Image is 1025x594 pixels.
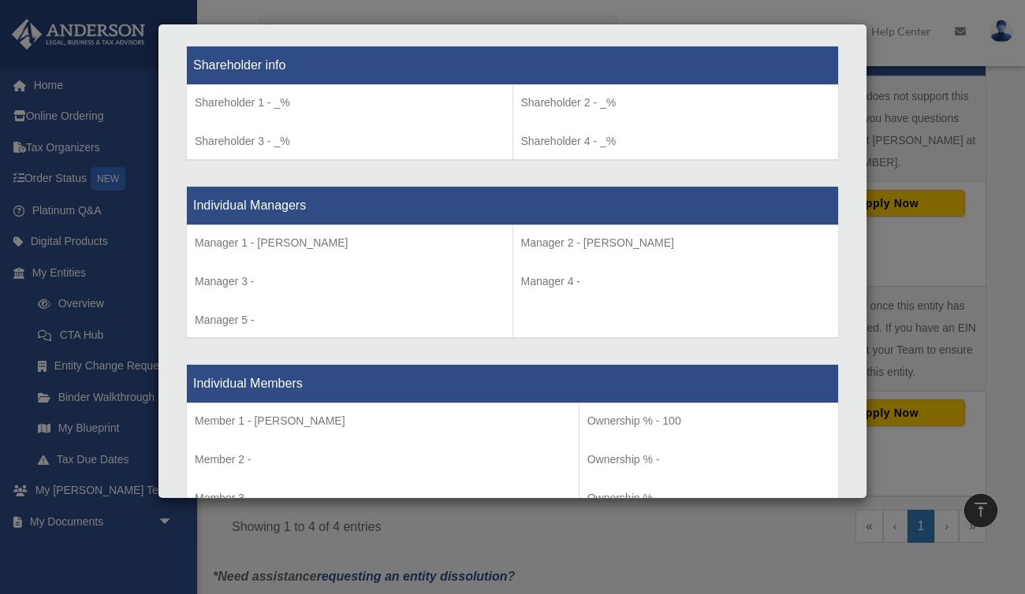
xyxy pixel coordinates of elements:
[195,132,505,151] p: Shareholder 3 - _%
[187,186,839,225] th: Individual Managers
[187,46,839,85] th: Shareholder info
[521,93,831,113] p: Shareholder 2 - _%
[195,272,505,291] p: Manager 3 -
[195,310,505,330] p: Manager 5 -
[587,411,830,431] p: Ownership % - 100
[587,488,830,508] p: Ownership % -
[195,411,571,431] p: Member 1 - [PERSON_NAME]
[521,272,831,291] p: Manager 4 -
[195,488,571,508] p: Member 3 -
[187,365,839,403] th: Individual Members
[195,233,505,253] p: Manager 1 - [PERSON_NAME]
[521,132,831,151] p: Shareholder 4 - _%
[587,450,830,470] p: Ownership % -
[195,450,571,470] p: Member 2 -
[521,233,831,253] p: Manager 2 - [PERSON_NAME]
[195,93,505,113] p: Shareholder 1 - _%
